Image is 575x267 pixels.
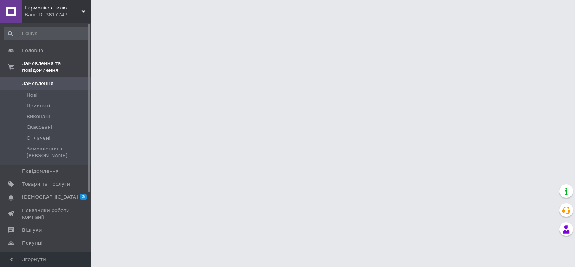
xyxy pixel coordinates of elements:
span: 2 [80,194,87,200]
span: Показники роботи компанії [22,207,70,221]
span: [DEMOGRAPHIC_DATA] [22,194,78,201]
span: Гармонію стилю [25,5,81,11]
div: Ваш ID: 3817747 [25,11,91,18]
span: Товари та послуги [22,181,70,188]
span: Замовлення [22,80,53,87]
span: Замовлення з [PERSON_NAME] [27,145,89,159]
span: Покупці [22,240,42,246]
span: Оплачені [27,135,50,142]
span: Виконані [27,113,50,120]
span: Повідомлення [22,168,59,175]
span: Головна [22,47,43,54]
span: Прийняті [27,103,50,109]
span: Відгуки [22,227,42,234]
span: Замовлення та повідомлення [22,60,91,74]
span: Нові [27,92,38,99]
input: Пошук [4,27,89,40]
span: Скасовані [27,124,52,131]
